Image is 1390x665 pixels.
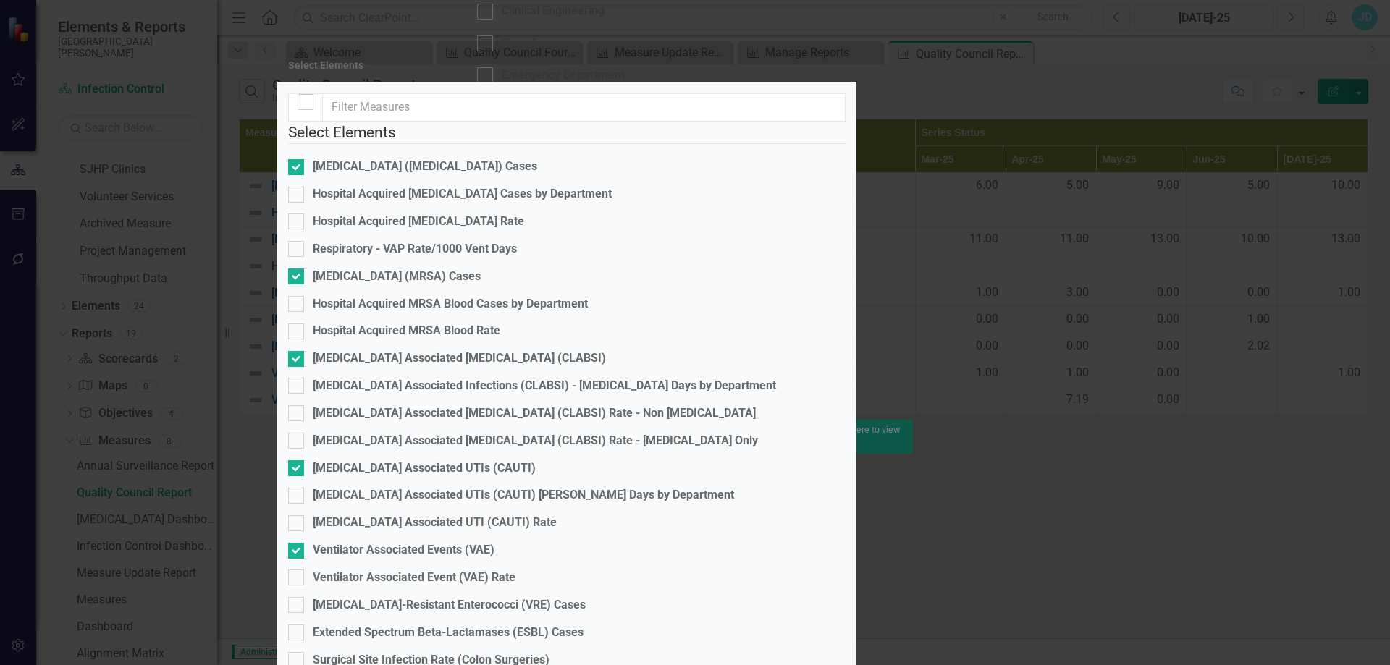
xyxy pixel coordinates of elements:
[313,296,588,313] div: Hospital Acquired MRSA Blood Cases by Department
[313,350,606,367] div: [MEDICAL_DATA] Associated [MEDICAL_DATA] (CLABSI)
[313,268,481,285] div: [MEDICAL_DATA] (MRSA) Cases
[313,186,612,203] div: Hospital Acquired [MEDICAL_DATA] Cases by Department
[313,597,586,614] div: [MEDICAL_DATA]-Resistant Enterococci (VRE) Cases
[313,213,524,230] div: Hospital Acquired [MEDICAL_DATA] Rate
[313,569,515,586] div: Ventilator Associated Event (VAE) Rate
[313,241,517,258] div: Respiratory - VAP Rate/1000 Vent Days
[288,60,363,71] div: Select Elements
[313,378,776,394] div: [MEDICAL_DATA] Associated Infections (CLABSI) - [MEDICAL_DATA] Days by Department
[313,405,756,422] div: [MEDICAL_DATA] Associated [MEDICAL_DATA] (CLABSI) Rate - Non [MEDICAL_DATA]
[313,542,494,559] div: Ventilator Associated Events (VAE)
[313,460,536,477] div: [MEDICAL_DATA] Associated UTIs (CAUTI)
[322,93,846,122] input: Filter Measures
[313,433,758,449] div: [MEDICAL_DATA] Associated [MEDICAL_DATA] (CLABSI) Rate - [MEDICAL_DATA] Only
[288,122,846,144] legend: Select Elements
[313,323,500,339] div: Hospital Acquired MRSA Blood Rate
[313,487,734,504] div: [MEDICAL_DATA] Associated UTIs (CAUTI) [PERSON_NAME] Days by Department
[313,624,584,641] div: Extended Spectrum Beta-Lactamases (ESBL) Cases
[313,158,537,175] div: [MEDICAL_DATA] ([MEDICAL_DATA]) Cases
[313,514,557,531] div: [MEDICAL_DATA] Associated UTI (CAUTI) Rate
